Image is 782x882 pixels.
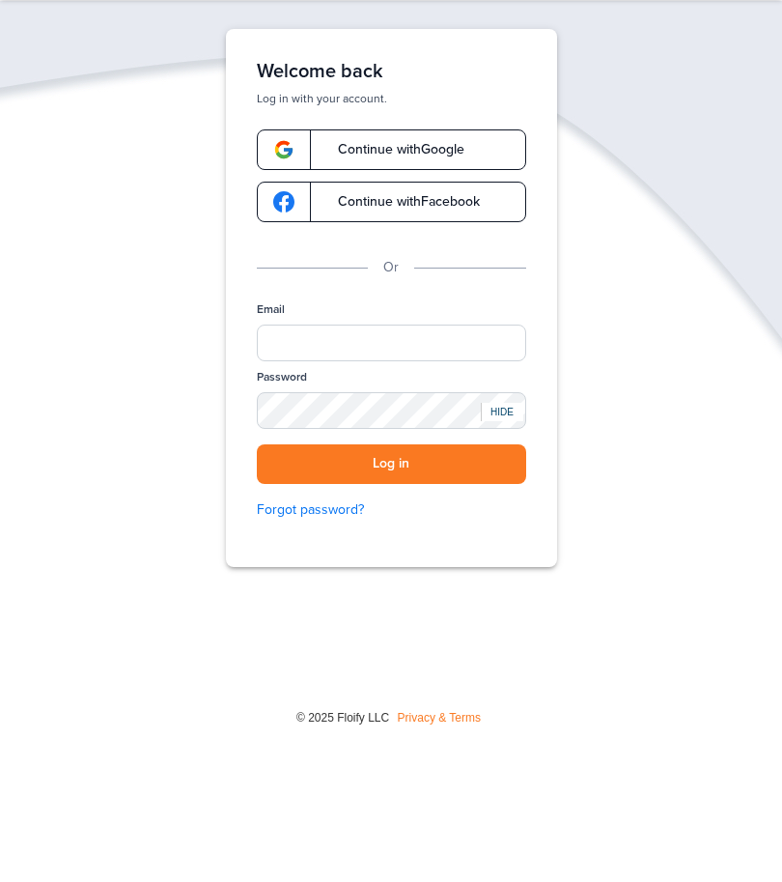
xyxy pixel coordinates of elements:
[257,60,526,83] h1: Welcome back
[257,444,526,484] button: Log in
[383,257,399,278] p: Or
[273,191,294,213] img: google-logo
[257,182,526,222] a: google-logoContinue withFacebook
[398,711,481,725] a: Privacy & Terms
[257,369,307,385] label: Password
[257,129,526,170] a: google-logoContinue withGoogle
[257,499,526,521] a: Forgot password?
[296,711,389,725] span: © 2025 Floify LLC
[257,91,526,106] p: Log in with your account.
[319,143,464,156] span: Continue with Google
[481,403,523,421] div: HIDE
[257,325,526,361] input: Email
[273,139,294,160] img: google-logo
[319,195,480,209] span: Continue with Facebook
[257,392,526,429] input: Password
[257,301,285,318] label: Email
